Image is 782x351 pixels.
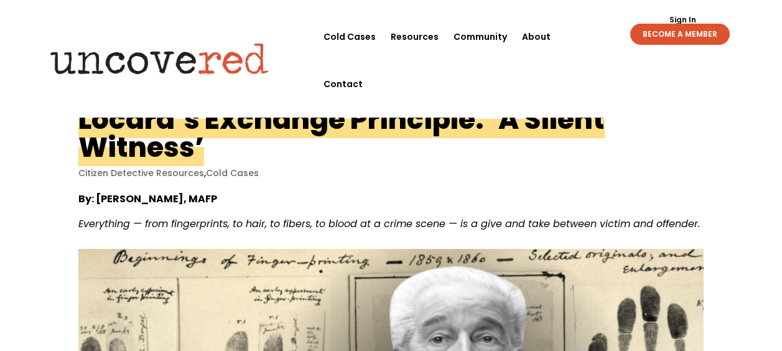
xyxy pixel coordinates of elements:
a: BECOME A MEMBER [630,24,730,45]
a: Community [454,13,507,60]
a: Resources [391,13,439,60]
img: Uncovered logo [40,34,279,83]
a: Cold Cases [206,167,259,179]
h1: Locard’s Exchange Principle: ‘A Silent Witness’ [78,100,605,166]
span: Everything — from fingerprints, to hair, to fibers, to blood at a crime scene — is a give and tak... [78,217,700,231]
p: , [78,167,704,179]
a: Sign In [663,16,703,24]
a: Citizen Detective Resources [78,167,204,179]
a: Contact [324,60,363,108]
a: About [522,13,551,60]
strong: By: [PERSON_NAME], MAFP [78,192,217,206]
a: Cold Cases [324,13,376,60]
